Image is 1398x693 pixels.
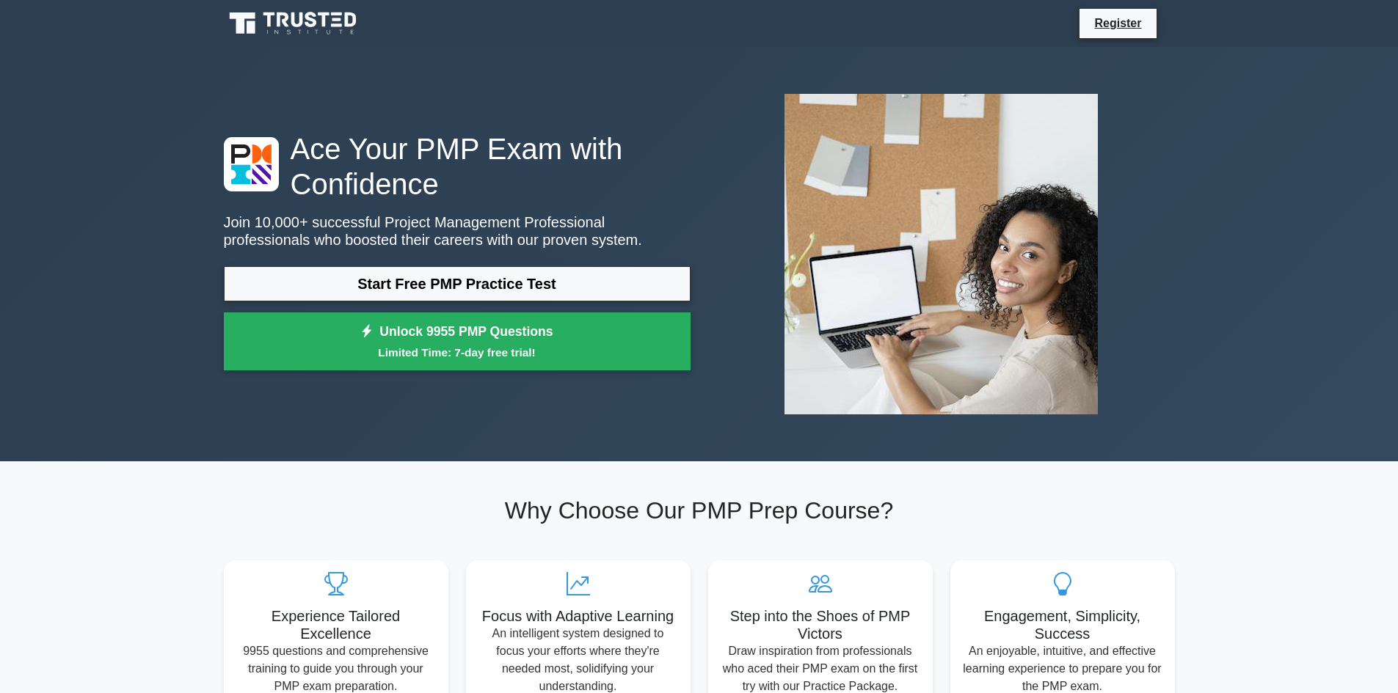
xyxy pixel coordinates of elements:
[720,607,921,642] h5: Step into the Shoes of PMP Victors
[478,607,679,625] h5: Focus with Adaptive Learning
[224,312,691,371] a: Unlock 9955 PMP QuestionsLimited Time: 7-day free trial!
[224,131,691,202] h1: Ace Your PMP Exam with Confidence
[224,266,691,301] a: Start Free PMP Practice Test
[236,607,437,642] h5: Experience Tailored Excellence
[962,607,1163,642] h5: Engagement, Simplicity, Success
[1085,14,1150,32] a: Register
[224,496,1175,524] h2: Why Choose Our PMP Prep Course?
[242,344,672,361] small: Limited Time: 7-day free trial!
[224,213,691,249] p: Join 10,000+ successful Project Management Professional professionals who boosted their careers w...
